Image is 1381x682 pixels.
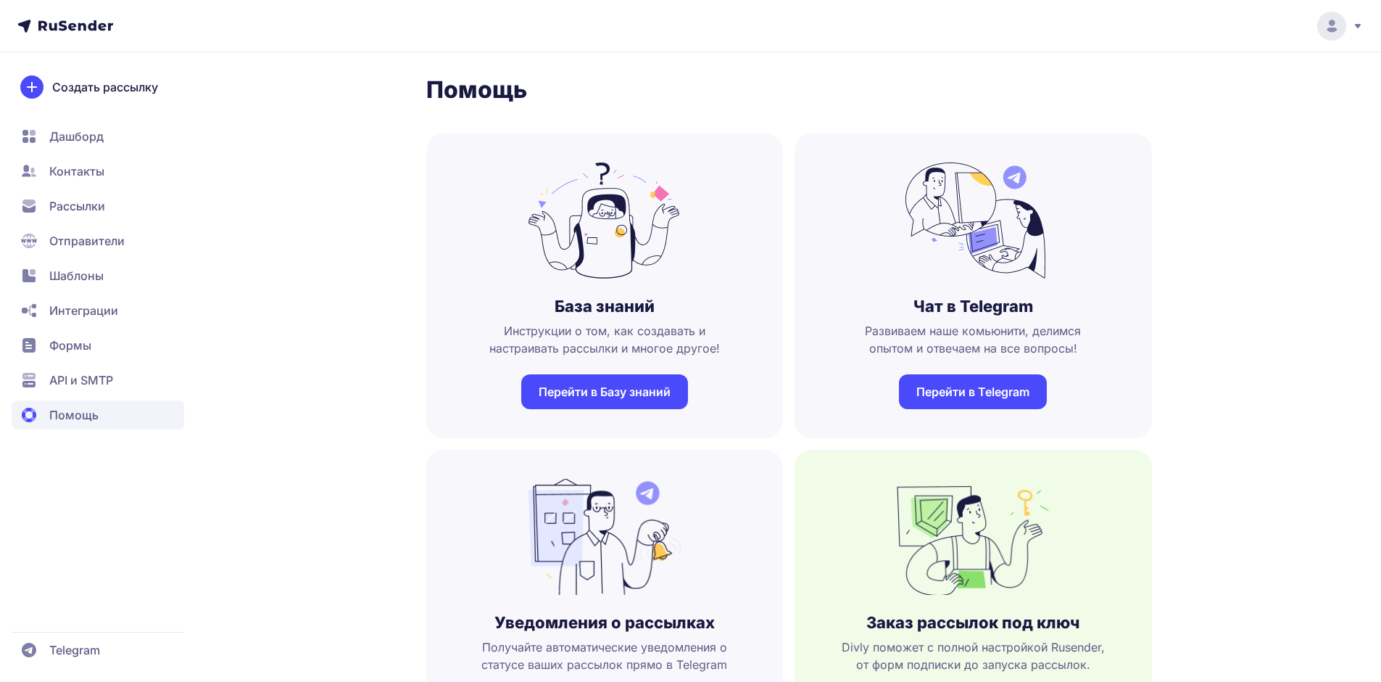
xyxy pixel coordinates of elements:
[528,163,681,279] img: no_photo
[49,232,125,250] span: Отправители
[449,322,760,357] span: Инструкции о том, как создавать и настраивать рассылки и многое другое!
[913,296,1033,316] h3: Чат в Telegram
[49,371,113,389] span: API и SMTP
[866,612,1079,633] h3: Заказ рассылок под ключ
[49,302,118,319] span: Интеграции
[555,296,655,316] h3: База знаний
[49,267,104,284] span: Шаблоны
[818,322,1129,357] span: Развиваем наше комьюнити, делимся опытом и отвечаем на все вопросы!
[899,374,1047,409] a: Перейти в Telegram
[49,641,100,659] span: Telegram
[49,197,105,215] span: Рассылки
[49,406,99,424] span: Помощь
[52,78,158,96] span: Создать рассылку
[49,337,91,354] span: Формы
[449,638,760,673] span: Получайте автоматические уведомления о статусе ваших рассылок прямо в Telegram
[897,163,1049,279] img: no_photo
[49,163,104,180] span: Контакты
[818,638,1129,673] span: Divly поможет с полной настройкой Rusender, от форм подписки до запуска рассылок.
[494,612,715,633] h3: Уведомления о рассылках
[12,636,184,665] a: Telegram
[426,75,1152,104] h1: Помощь
[897,479,1049,595] img: no_photo
[528,479,681,595] img: no_photo
[49,128,104,145] span: Дашборд
[521,374,688,409] a: Перейти в Базу знаний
